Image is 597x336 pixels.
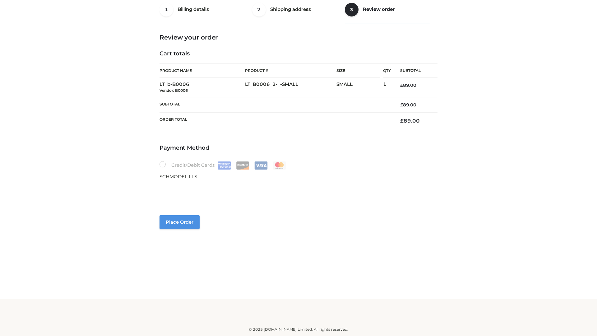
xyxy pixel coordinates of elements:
[400,102,416,108] bdi: 89.00
[236,161,249,170] img: Discover
[254,161,268,170] img: Visa
[160,97,391,112] th: Subtotal
[245,78,336,97] td: LT_B0006_2-_-SMALL
[160,173,437,181] p: SCHMODEL LLS
[400,82,416,88] bdi: 89.00
[92,326,505,333] div: © 2025 [DOMAIN_NAME] Limited. All rights reserved.
[218,161,231,170] img: Amex
[160,161,287,170] label: Credit/Debit Cards
[273,161,286,170] img: Mastercard
[158,179,436,202] iframe: Secure payment input frame
[160,34,437,41] h3: Review your order
[336,78,383,97] td: SMALL
[383,63,391,78] th: Qty
[400,102,403,108] span: £
[400,118,420,124] bdi: 89.00
[383,78,391,97] td: 1
[336,64,380,78] th: Size
[160,63,245,78] th: Product Name
[391,64,437,78] th: Subtotal
[400,82,403,88] span: £
[160,78,245,97] td: LT_b-B0006
[160,215,200,229] button: Place order
[160,88,188,93] small: Vendor: B0006
[160,50,437,57] h4: Cart totals
[160,145,437,152] h4: Payment Method
[245,63,336,78] th: Product #
[160,113,391,129] th: Order Total
[400,118,404,124] span: £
